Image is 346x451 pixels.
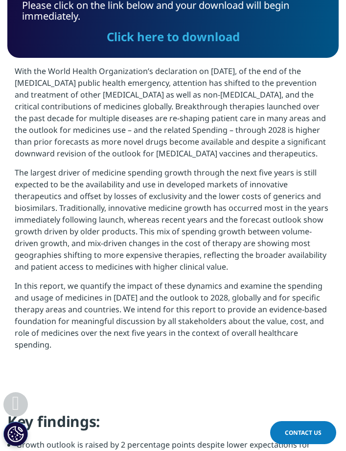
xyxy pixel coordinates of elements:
p: In this report, we quantify the impact of these dynamics and examine the spending and usage of me... [15,280,331,358]
button: Cookies Settings [3,422,28,446]
a: Click here to download [107,28,240,45]
h4: Key findings: [7,412,339,439]
span: Contact Us [285,428,322,437]
p: With the World Health Organization’s declaration on [DATE], of the end of the [MEDICAL_DATA] publ... [15,65,331,167]
a: Contact Us [270,421,336,444]
p: The largest driver of medicine spending growth through the next five years is still expected to b... [15,167,331,280]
